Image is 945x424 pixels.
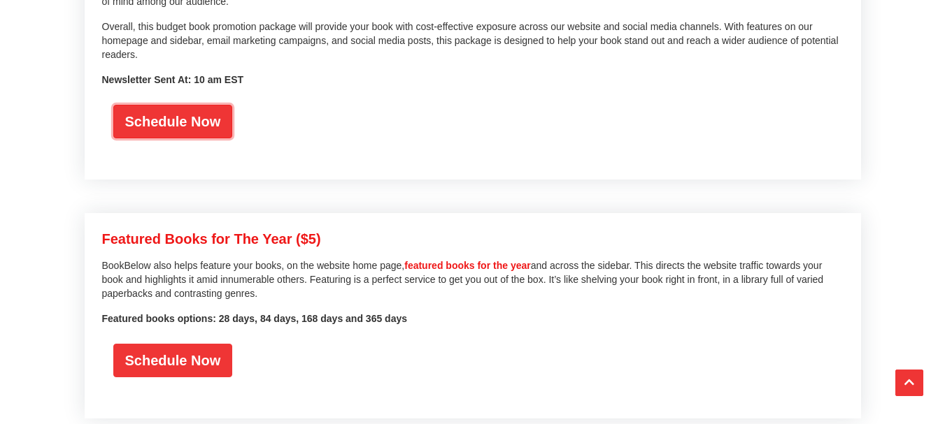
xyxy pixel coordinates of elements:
[102,231,844,247] h2: Featured Books for The Year ($5)
[102,20,844,61] p: Overall, this budget book promotion package will provide your book with cost-effective exposure a...
[404,260,531,271] a: featured books for the year
[102,258,844,300] p: BookBelow also helps feature your books, on the website home page, and across the sidebar. This d...
[895,370,923,396] button: Scroll Top
[113,105,233,138] a: Schedule Now
[102,74,244,85] strong: Newsletter Sent At: 10 am EST
[113,344,233,377] a: Schedule Now
[102,313,408,324] b: Featured books options: 28 days, 84 days, 168 days and 365 days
